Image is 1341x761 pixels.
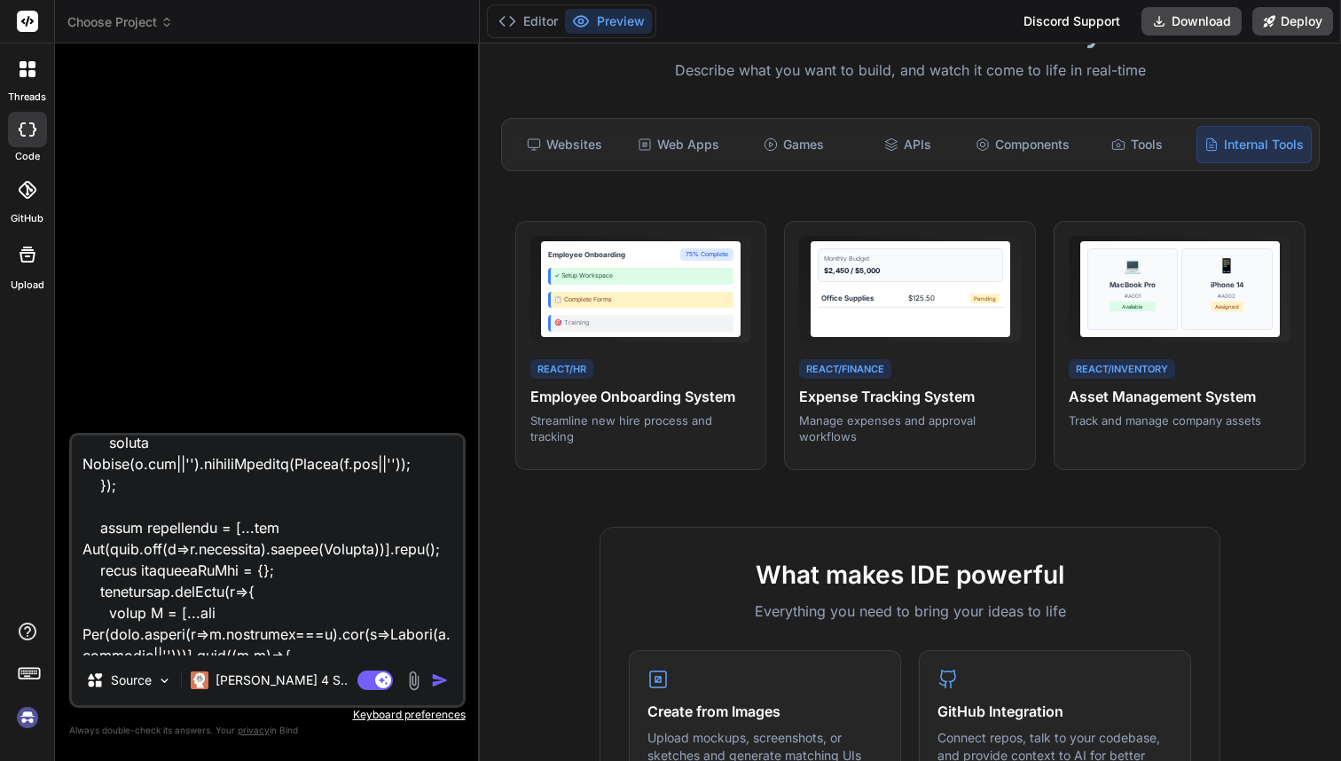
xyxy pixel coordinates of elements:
[15,149,40,164] label: code
[1110,302,1156,311] div: Available
[548,292,733,309] div: 📋 Complete Forms
[647,701,882,722] h4: Create from Images
[1211,302,1243,311] div: Assigned
[968,126,1078,163] div: Components
[1141,7,1242,35] button: Download
[623,126,734,163] div: Web Apps
[548,268,733,285] div: ✓ Setup Workspace
[852,126,963,163] div: APIs
[491,9,565,34] button: Editor
[69,722,466,739] p: Always double-check its answers. Your in Bind
[216,671,348,689] p: [PERSON_NAME] 4 S..
[1069,359,1175,380] div: React/Inventory
[821,293,874,303] div: Office Supplies
[548,315,733,332] div: 🎯 Training
[111,671,152,689] p: Source
[1211,292,1243,300] div: #A002
[431,671,449,689] img: icon
[1110,292,1156,300] div: #A001
[238,725,270,735] span: privacy
[548,249,625,260] div: Employee Onboarding
[1196,126,1312,163] div: Internal Tools
[490,59,1331,82] p: Describe what you want to build, and watch it come to life in real-time
[530,386,752,407] h4: Employee Onboarding System
[11,278,44,293] label: Upload
[191,671,208,689] img: Claude 4 Sonnet
[72,435,463,655] textarea: /***** ===================== LOREMI ===================== *****/ dolor SITAM_CO = '24A6ElITsedd1E...
[1013,7,1131,35] div: Discord Support
[12,702,43,733] img: signin
[157,673,172,688] img: Pick Models
[908,293,935,303] div: $125.50
[1124,255,1141,276] div: 💻
[1069,412,1290,428] p: Track and manage company assets
[1218,255,1235,276] div: 📱
[1252,7,1333,35] button: Deploy
[824,255,997,264] div: Monthly Budget
[565,9,652,34] button: Preview
[824,265,997,276] div: $2,450 / $5,000
[937,701,1172,722] h4: GitHub Integration
[799,359,891,380] div: React/Finance
[970,294,1000,303] div: Pending
[1082,126,1193,163] div: Tools
[404,671,424,691] img: attachment
[738,126,849,163] div: Games
[799,386,1021,407] h4: Expense Tracking System
[69,708,466,722] p: Keyboard preferences
[11,211,43,226] label: GitHub
[530,412,752,444] p: Streamline new hire process and tracking
[629,600,1191,622] p: Everything you need to bring your ideas to life
[1211,279,1243,290] div: iPhone 14
[1069,386,1290,407] h4: Asset Management System
[67,13,173,31] span: Choose Project
[509,126,620,163] div: Websites
[8,90,46,105] label: threads
[629,556,1191,593] h2: What makes IDE powerful
[799,412,1021,444] p: Manage expenses and approval workflows
[1110,279,1156,290] div: MacBook Pro
[530,359,593,380] div: React/HR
